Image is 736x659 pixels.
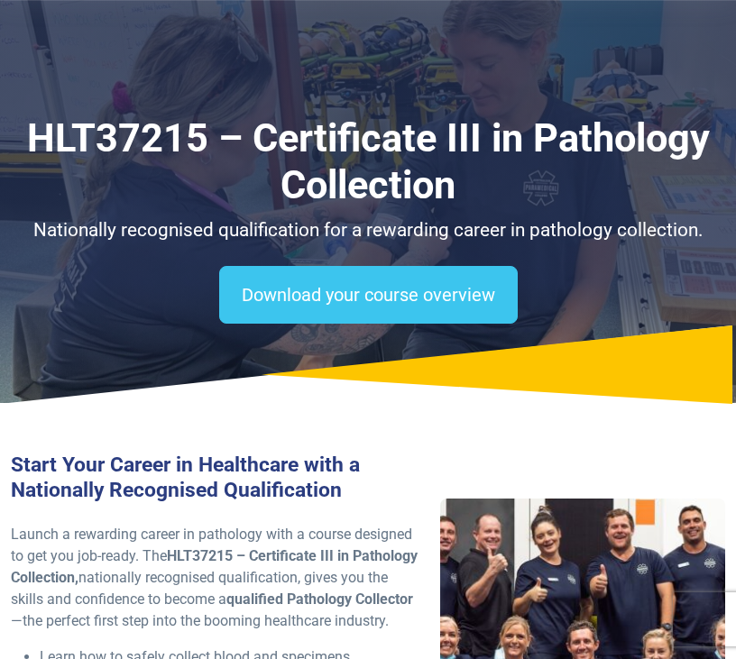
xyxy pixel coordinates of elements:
[11,547,418,586] strong: HLT37215 – Certificate III in Pathology Collection,
[11,216,725,244] p: Nationally recognised qualification for a rewarding career in pathology collection.
[226,590,413,608] strong: qualified Pathology Collector
[219,266,518,324] a: Download your course overview
[11,524,419,632] p: Launch a rewarding career in pathology with a course designed to get you job-ready. The nationall...
[11,453,419,502] h3: Start Your Career in Healthcare with a Nationally Recognised Qualification
[11,115,725,209] h1: HLT37215 – Certificate III in Pathology Collection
